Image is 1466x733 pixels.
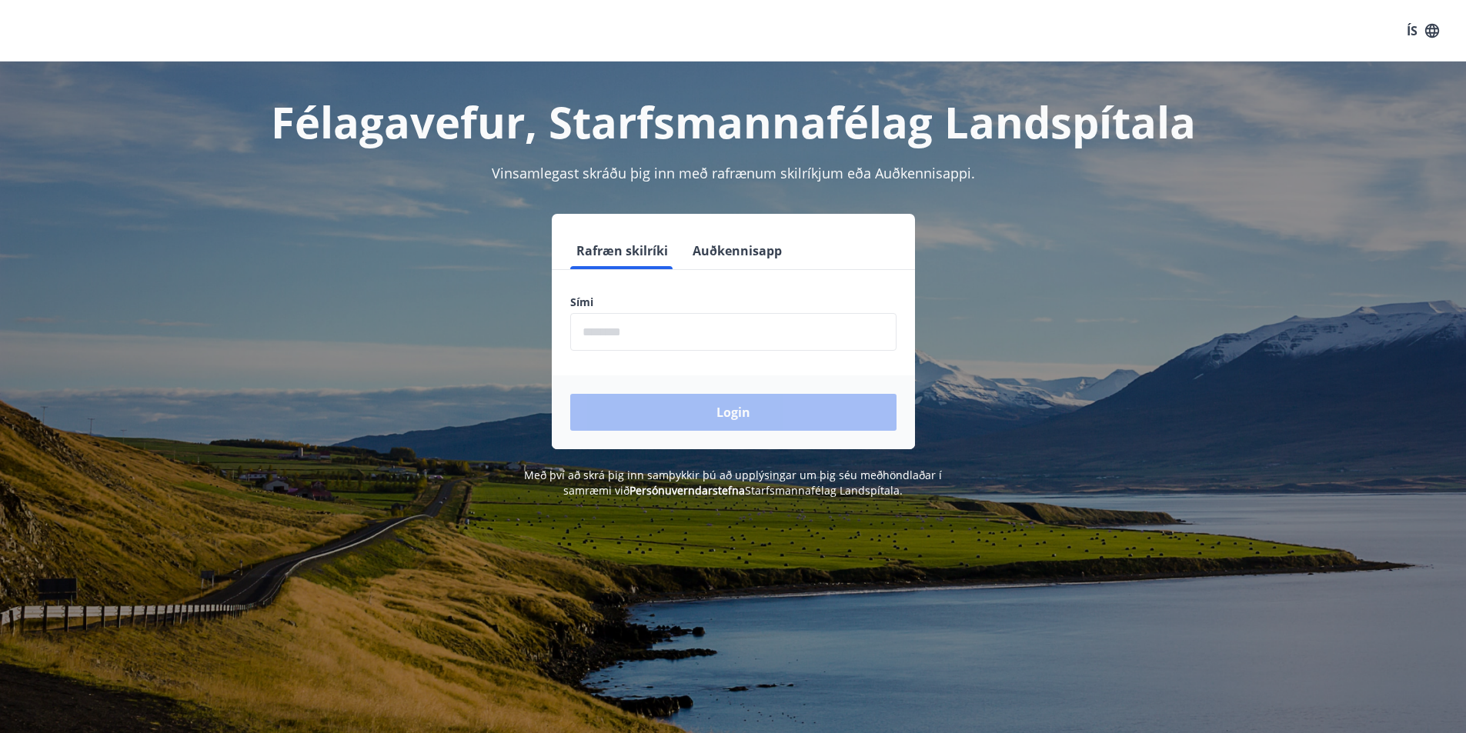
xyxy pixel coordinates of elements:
span: Vinsamlegast skráðu þig inn með rafrænum skilríkjum eða Auðkennisappi. [492,164,975,182]
button: Auðkennisapp [686,232,788,269]
button: Rafræn skilríki [570,232,674,269]
h1: Félagavefur, Starfsmannafélag Landspítala [198,92,1269,151]
span: Með því að skrá þig inn samþykkir þú að upplýsingar um þig séu meðhöndlaðar í samræmi við Starfsm... [524,468,942,498]
button: ÍS [1398,17,1448,45]
a: Persónuverndarstefna [629,483,745,498]
label: Sími [570,295,897,310]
